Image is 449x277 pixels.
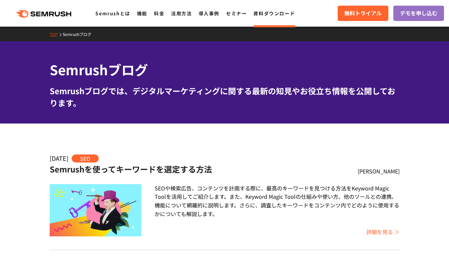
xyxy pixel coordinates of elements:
a: TOP [50,31,63,37]
a: Semrushとは [95,10,130,17]
a: 料金 [154,10,164,17]
span: 無料トライアル [344,9,382,18]
a: 詳細を見る ＞ [366,228,400,236]
a: 活用方法 [171,10,192,17]
a: Semrushを使ってキーワードを選定する方法 [50,163,212,175]
div: [PERSON_NAME] [358,167,400,176]
div: Semrushブログでは、デジタルマーケティングに関する最新の知見やお役立ち情報を公開しております。 [50,85,400,109]
a: 資料ダウンロード [253,10,295,17]
span: デモを申し込む [400,9,437,18]
a: 無料トライアル [338,6,388,21]
span: SEO [72,154,99,162]
a: デモを申し込む [393,6,444,21]
h1: Semrushブログ [50,60,400,80]
a: Semrushブログ [63,31,96,37]
a: 機能 [137,10,147,17]
a: セミナー [226,10,247,17]
div: SEOや検索広告、コンテンツを計画する際に、最高のキーワードを見つける方法をKeyword Magic Toolを活用してご紹介します。また、Keyword Magic Toolの仕組みや使い方... [155,184,399,218]
span: [DATE] [50,154,68,162]
a: 導入事例 [199,10,219,17]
